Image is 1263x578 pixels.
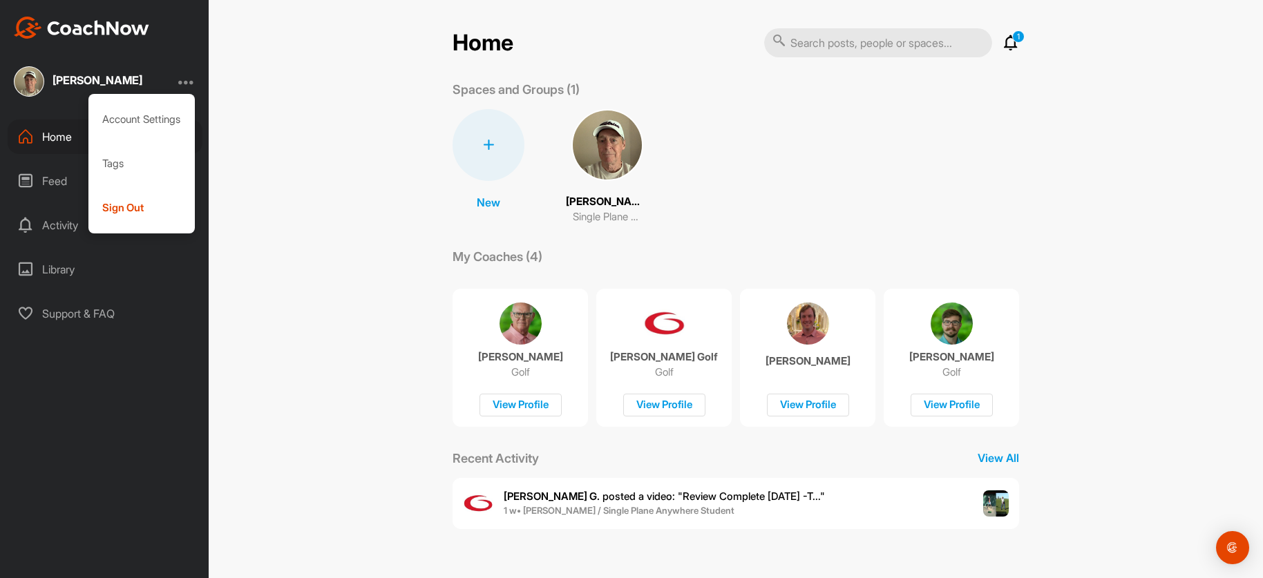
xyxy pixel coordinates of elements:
div: Activity [8,208,202,242]
div: View Profile [911,394,993,416]
p: Golf [655,365,674,379]
span: posted a video : " Review Complete [DATE] -T... " [504,490,825,503]
img: coach avatar [643,302,685,345]
div: Feed [8,164,202,198]
p: [PERSON_NAME] [478,350,563,364]
h2: Home [453,30,513,57]
div: Library [8,252,202,287]
div: Support & FAQ [8,296,202,331]
p: [PERSON_NAME] Golf [610,350,718,364]
a: [PERSON_NAME]Single Plane Anywhere Student [566,109,649,225]
p: View All [978,450,1019,466]
img: coach avatar [500,302,542,345]
img: square_f825abcaf439218cd1e2421b56047351.jpg [571,109,643,181]
div: Sign Out [88,186,196,230]
img: coach avatar [931,302,973,345]
p: [PERSON_NAME] [909,350,994,364]
div: [PERSON_NAME] [53,75,142,86]
img: coach avatar [787,302,829,345]
div: Account Settings [88,97,196,142]
p: My Coaches (4) [453,247,542,266]
div: Tags [88,142,196,186]
b: [PERSON_NAME] G. [504,490,600,503]
img: square_f825abcaf439218cd1e2421b56047351.jpg [14,66,44,97]
img: user avatar [463,488,493,519]
div: View Profile [767,394,849,416]
div: View Profile [623,394,705,416]
p: Recent Activity [453,449,539,468]
p: Spaces and Groups (1) [453,80,580,99]
div: Home [8,119,202,154]
b: 1 w • [PERSON_NAME] / Single Plane Anywhere Student [504,505,734,516]
p: Golf [511,365,530,379]
p: Single Plane Anywhere Student [573,209,642,225]
p: 1 [1012,30,1025,43]
input: Search posts, people or spaces... [764,28,992,57]
div: Open Intercom Messenger [1216,531,1249,564]
img: post image [983,490,1009,517]
div: View Profile [479,394,562,416]
p: New [477,194,500,211]
img: CoachNow [14,17,149,39]
p: [PERSON_NAME] [566,194,649,210]
p: [PERSON_NAME] [766,354,851,368]
p: Golf [942,365,961,379]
